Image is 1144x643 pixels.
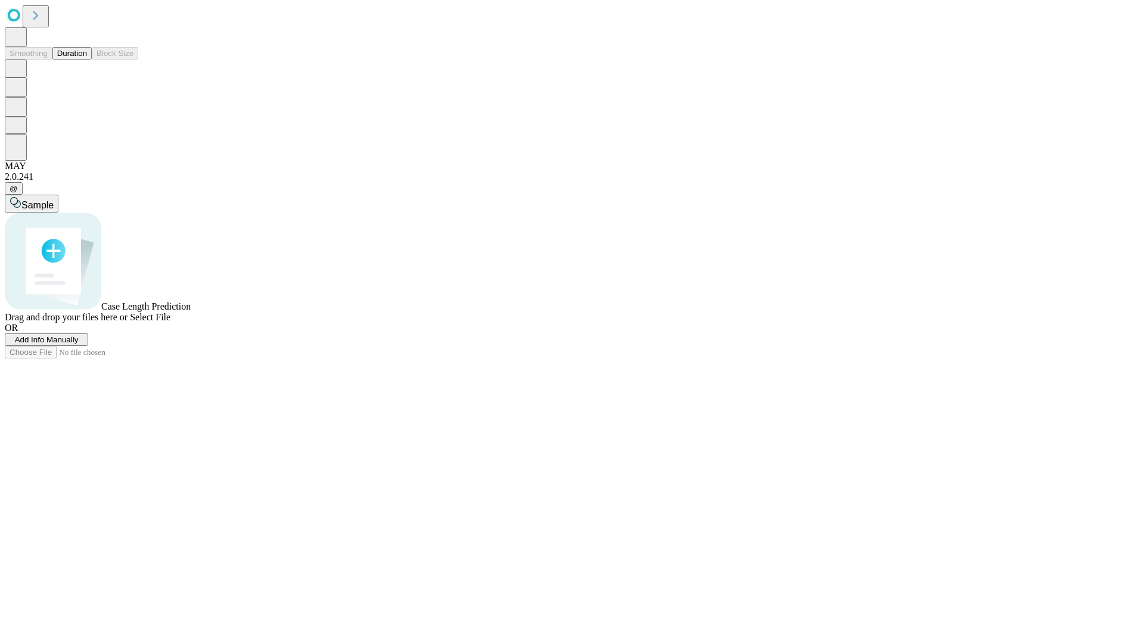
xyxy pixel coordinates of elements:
[15,335,79,344] span: Add Info Manually
[5,323,18,333] span: OR
[5,47,52,60] button: Smoothing
[5,333,88,346] button: Add Info Manually
[5,171,1139,182] div: 2.0.241
[10,184,18,193] span: @
[101,301,191,311] span: Case Length Prediction
[52,47,92,60] button: Duration
[5,182,23,195] button: @
[130,312,170,322] span: Select File
[92,47,138,60] button: Block Size
[5,312,128,322] span: Drag and drop your files here or
[21,200,54,210] span: Sample
[5,195,58,213] button: Sample
[5,161,1139,171] div: MAY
